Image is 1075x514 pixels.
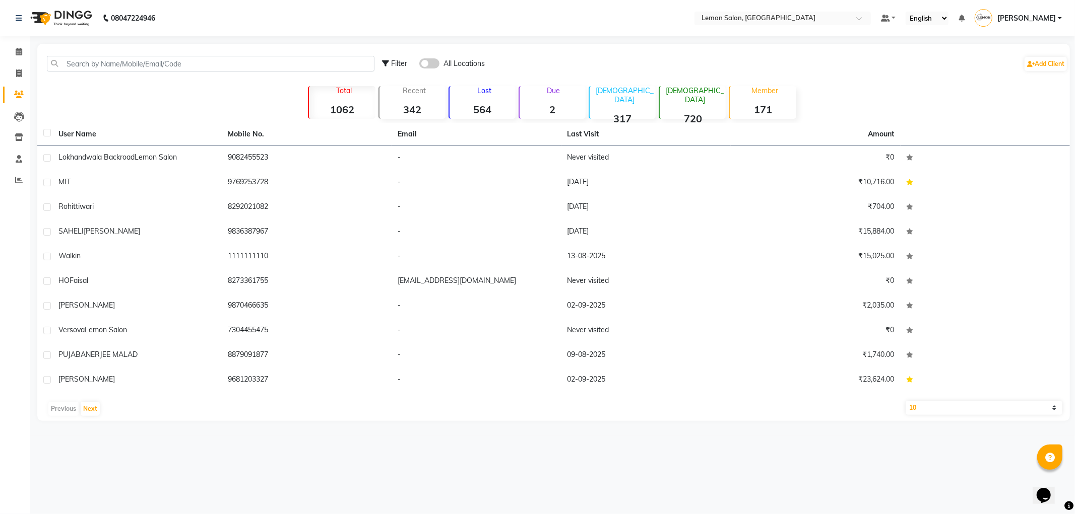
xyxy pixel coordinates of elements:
[561,171,731,195] td: [DATE]
[58,350,76,359] span: PUJA
[58,177,71,186] span: MIT
[222,146,392,171] td: 9082455523
[731,245,901,269] td: ₹15,025.00
[58,153,135,162] span: Lokhandwala Backroad
[70,276,88,285] span: Faisal
[391,59,407,68] span: Filter
[590,112,656,125] strong: 317
[111,4,155,32] b: 08047224946
[997,13,1056,24] span: [PERSON_NAME]
[522,86,586,95] p: Due
[561,220,731,245] td: [DATE]
[84,227,140,236] span: [PERSON_NAME]
[47,56,374,71] input: Search by Name/Mobile/Email/Code
[380,103,446,116] strong: 342
[561,319,731,343] td: Never visited
[450,103,516,116] strong: 564
[734,86,796,95] p: Member
[52,123,222,146] th: User Name
[58,325,85,334] span: Versova
[222,123,392,146] th: Mobile No.
[392,343,561,368] td: -
[309,103,375,116] strong: 1062
[58,202,76,211] span: rohit
[392,171,561,195] td: -
[392,123,561,146] th: Email
[731,171,901,195] td: ₹10,716.00
[313,86,375,95] p: Total
[444,58,485,69] span: All Locations
[392,269,561,294] td: [EMAIL_ADDRESS][DOMAIN_NAME]
[561,368,731,393] td: 02-09-2025
[731,269,901,294] td: ₹0
[81,402,100,416] button: Next
[392,294,561,319] td: -
[392,319,561,343] td: -
[222,245,392,269] td: 1111111110
[1033,474,1065,504] iframe: chat widget
[561,245,731,269] td: 13-08-2025
[561,269,731,294] td: Never visited
[731,294,901,319] td: ₹2,035.00
[135,153,177,162] span: Lemon Salon
[76,202,94,211] span: tiwari
[731,343,901,368] td: ₹1,740.00
[1025,57,1067,71] a: Add Client
[392,195,561,220] td: -
[862,123,901,145] th: Amount
[731,368,901,393] td: ₹23,624.00
[660,112,726,125] strong: 720
[561,343,731,368] td: 09-08-2025
[76,350,138,359] span: BANERJEE MALAD
[730,103,796,116] strong: 171
[731,146,901,171] td: ₹0
[975,9,992,27] img: Jenny Shah
[392,368,561,393] td: -
[731,319,901,343] td: ₹0
[664,86,726,104] p: [DEMOGRAPHIC_DATA]
[58,301,115,310] span: [PERSON_NAME]
[454,86,516,95] p: Lost
[222,294,392,319] td: 9870466635
[58,375,115,384] span: [PERSON_NAME]
[520,103,586,116] strong: 2
[222,220,392,245] td: 9836387967
[384,86,446,95] p: Recent
[58,251,81,260] span: Walkin
[26,4,95,32] img: logo
[222,269,392,294] td: 8273361755
[58,227,84,236] span: SAHELI
[392,146,561,171] td: -
[222,343,392,368] td: 8879091877
[731,220,901,245] td: ₹15,884.00
[561,146,731,171] td: Never visited
[594,86,656,104] p: [DEMOGRAPHIC_DATA]
[392,220,561,245] td: -
[222,368,392,393] td: 9681203327
[85,325,127,334] span: Lemon Salon
[222,171,392,195] td: 9769253728
[561,123,731,146] th: Last Visit
[392,245,561,269] td: -
[222,195,392,220] td: 8292021082
[561,294,731,319] td: 02-09-2025
[731,195,901,220] td: ₹704.00
[58,276,70,285] span: HO
[561,195,731,220] td: [DATE]
[222,319,392,343] td: 7304455475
